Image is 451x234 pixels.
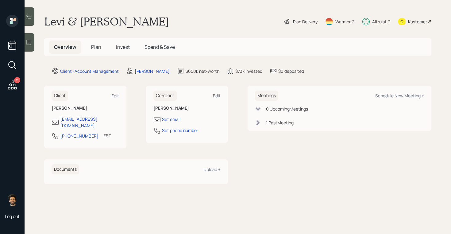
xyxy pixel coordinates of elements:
[44,15,169,28] h1: Levi & [PERSON_NAME]
[14,77,20,83] div: 11
[186,68,219,74] div: $650k net-worth
[116,44,130,50] span: Invest
[52,91,68,101] h6: Client
[278,68,304,74] div: $0 deposited
[235,68,262,74] div: $73k invested
[145,44,175,50] span: Spend & Save
[135,68,170,74] div: [PERSON_NAME]
[103,132,111,139] div: EST
[266,119,294,126] div: 1 Past Meeting
[372,18,387,25] div: Altruist
[52,164,79,174] h6: Documents
[5,213,20,219] div: Log out
[408,18,427,25] div: Kustomer
[162,116,180,123] div: Set email
[293,18,318,25] div: Plan Delivery
[60,116,119,129] div: [EMAIL_ADDRESS][DOMAIN_NAME]
[54,44,76,50] span: Overview
[335,18,351,25] div: Warmer
[375,93,424,99] div: Schedule New Meeting +
[91,44,101,50] span: Plan
[266,106,308,112] div: 0 Upcoming Meeting s
[111,93,119,99] div: Edit
[60,68,119,74] div: Client · Account Management
[213,93,221,99] div: Edit
[255,91,278,101] h6: Meetings
[203,166,221,172] div: Upload +
[162,127,198,134] div: Set phone number
[153,91,177,101] h6: Co-client
[153,106,221,111] h6: [PERSON_NAME]
[60,133,98,139] div: [PHONE_NUMBER]
[52,106,119,111] h6: [PERSON_NAME]
[6,194,18,206] img: eric-schwartz-headshot.png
